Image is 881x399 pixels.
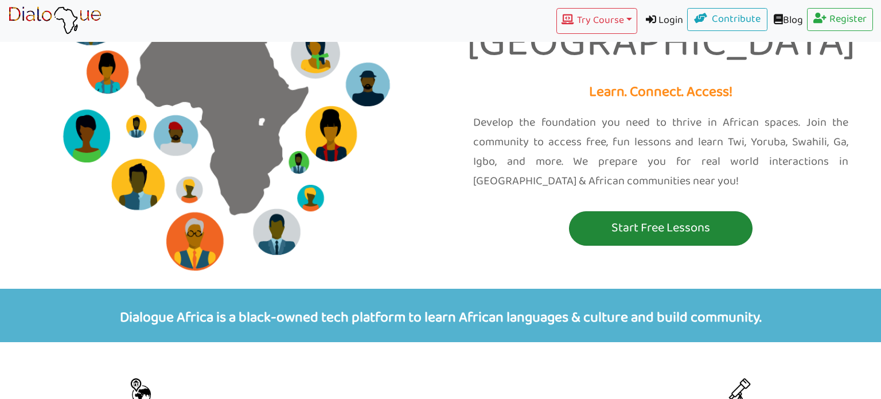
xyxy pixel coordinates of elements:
[572,218,750,239] p: Start Free Lessons
[807,8,874,31] a: Register
[473,113,848,191] p: Develop the foundation you need to thrive in African spaces. Join the community to access free, f...
[449,211,872,246] a: Start Free Lessons
[569,211,753,246] button: Start Free Lessons
[767,8,807,34] a: Blog
[449,80,872,105] p: Learn. Connect. Access!
[637,8,688,34] a: Login
[687,8,767,31] a: Contribute
[9,289,872,342] p: Dialogue Africa is a black-owned tech platform to learn African languages & culture and build com...
[8,6,102,35] img: learn African language platform app
[556,8,637,34] button: Try Course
